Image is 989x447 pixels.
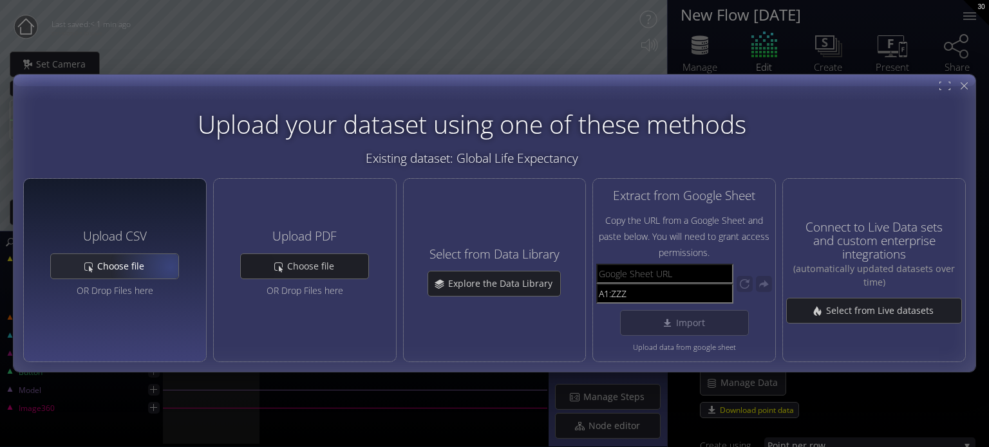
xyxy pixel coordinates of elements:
span: Choose file [287,260,342,273]
h4: Connect to Live Data sets and custom enterprise integrations [786,221,962,287]
h4: Extract from Google Sheet [613,189,755,203]
span: Explore the Data Library [447,278,560,291]
span: (automatically updated datasets over time) [793,262,955,288]
div: OR Drop Files here [50,282,179,298]
input: Google Sheet URL [596,264,733,284]
h4: Upload PDF [272,230,337,244]
h4: Upload CSV [83,230,147,244]
span: Choose file [97,260,152,273]
input: Range [596,284,733,304]
span: Upload data from google sheet [633,340,736,356]
span: Existing dataset: Global Life Expectancy [366,150,578,167]
div: OR Drop Files here [240,282,369,298]
span: Copy the URL from a Google Sheet and paste below. You will need to grant access permissions. [596,213,772,261]
span: Select from Live datasets [826,304,942,317]
h4: Select from Data Library [429,248,560,261]
span: Upload your dataset using one of these methods [198,107,746,141]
